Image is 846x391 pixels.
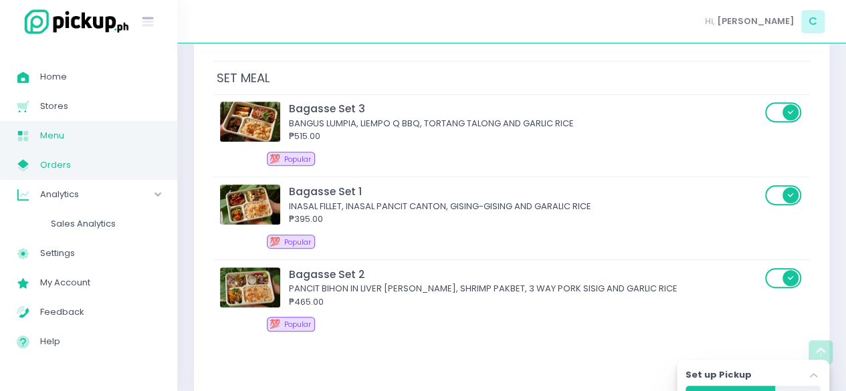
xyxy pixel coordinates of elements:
div: Bagasse Set 1 [289,184,761,199]
span: My Account [40,274,161,291]
div: Bagasse Set 3 [289,101,761,116]
span: Settings [40,245,161,262]
div: Bagasse Set 2 [289,267,761,282]
span: Orders [40,156,161,174]
td: Bagasse Set 1Bagasse Set 1INASAL FILLET, INASAL PANCIT CANTON, GISING-GISING AND GARALIC RICE₱395... [213,177,810,260]
span: Analytics [40,186,117,203]
div: SET MEAL Bagasse Set 3Bagasse Set 3BANGUS LUMPIA, LIEMPO Q BBQ, TORTANG TALONG AND GARLIC RICE₱51... [213,61,810,386]
img: logo [17,7,130,36]
span: Popular [284,237,311,247]
span: Help [40,333,161,350]
div: ₱465.00 [289,295,761,309]
span: SET MEAL [213,66,273,90]
span: Hi, [705,15,715,28]
span: Home [40,68,161,86]
img: Bagasse Set 3 [220,102,280,142]
span: 💯 [270,235,280,248]
div: BANGUS LUMPIA, LIEMPO Q BBQ, TORTANG TALONG AND GARLIC RICE [289,117,761,130]
span: 💯 [270,152,280,165]
span: Feedback [40,303,161,321]
div: INASAL FILLET, INASAL PANCIT CANTON, GISING-GISING AND GARALIC RICE [289,200,761,213]
div: PANCIT BIHON IN LIVER [PERSON_NAME], SHRIMP PAKBET, 3 WAY PORK SISIG AND GARLIC RICE [289,282,761,295]
img: Bagasse Set 1 [220,184,280,225]
a: Sales Analytics [11,209,177,239]
span: Popular [284,154,311,164]
div: ₱515.00 [289,130,761,143]
td: Bagasse Set 3Bagasse Set 3BANGUS LUMPIA, LIEMPO Q BBQ, TORTANG TALONG AND GARLIC RICE₱515.00💯Popular [213,94,810,177]
div: ₱395.00 [289,213,761,226]
span: Sales Analytics [51,215,161,233]
span: [PERSON_NAME] [717,15,795,28]
span: C [801,10,825,33]
span: 💯 [270,317,280,330]
label: Set up Pickup [685,368,752,382]
img: Bagasse Set 2 [220,267,280,307]
span: Stores [40,98,161,115]
span: Menu [40,127,161,144]
td: Bagasse Set 2Bagasse Set 2PANCIT BIHON IN LIVER [PERSON_NAME], SHRIMP PAKBET, 3 WAY PORK SISIG AN... [213,260,810,342]
span: Popular [284,319,311,330]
